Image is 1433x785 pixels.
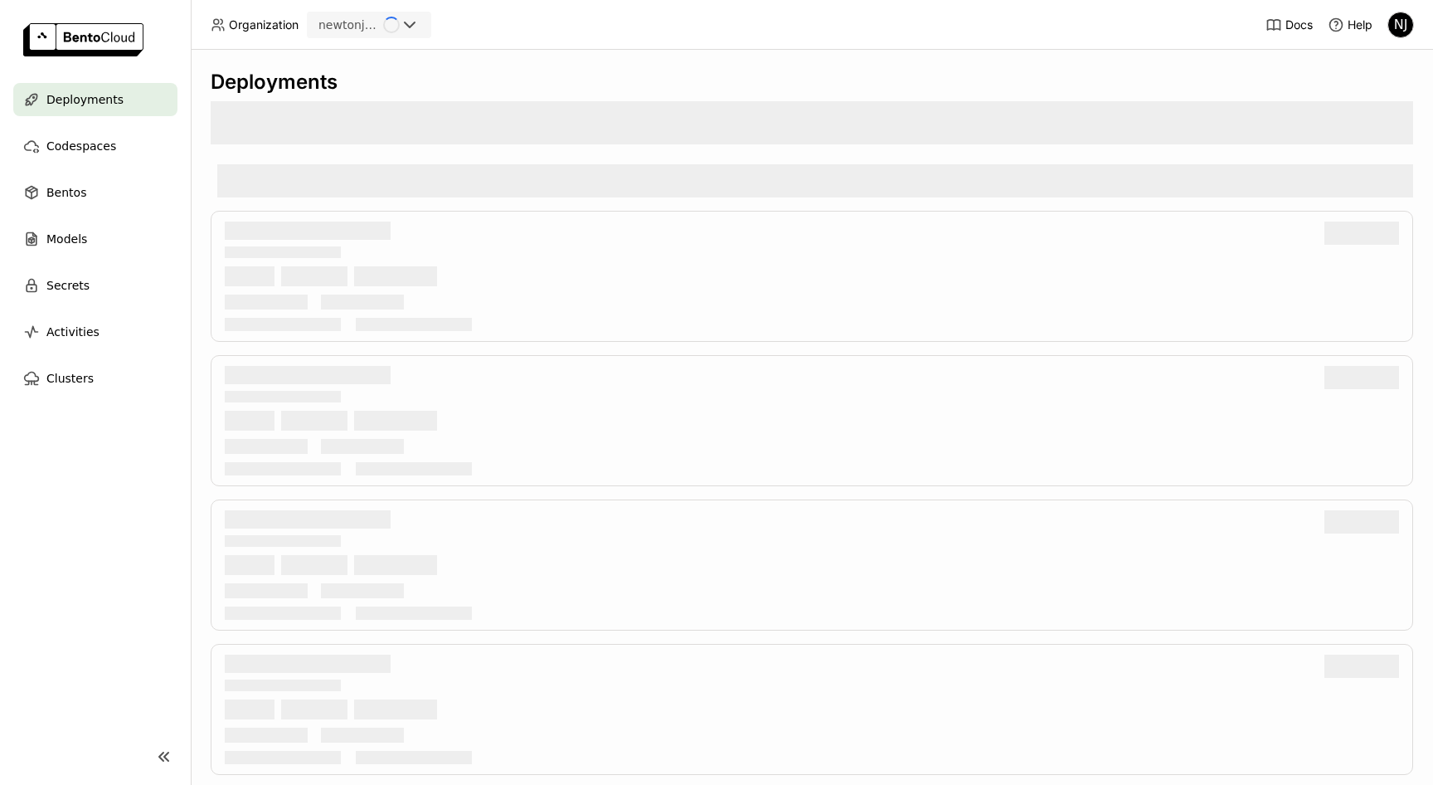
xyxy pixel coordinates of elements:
a: Docs [1265,17,1313,33]
input: Selected newtonjain. [381,17,383,34]
a: Secrets [13,269,177,302]
span: Clusters [46,368,94,388]
a: Activities [13,315,177,349]
a: Codespaces [13,129,177,163]
span: Deployments [46,90,124,110]
a: Models [13,222,177,256]
span: Organization [229,17,299,32]
div: NJ [1388,12,1413,37]
a: Clusters [13,362,177,395]
div: Help [1328,17,1372,33]
span: Models [46,229,87,249]
a: Deployments [13,83,177,116]
div: Deployments [211,70,1413,95]
span: Activities [46,322,100,342]
div: newtonjain [318,17,380,33]
span: Codespaces [46,136,116,156]
span: Secrets [46,275,90,295]
div: Newton Jain [1387,12,1414,38]
img: logo [23,23,143,56]
span: Help [1348,17,1372,32]
span: Docs [1285,17,1313,32]
a: Bentos [13,176,177,209]
span: Bentos [46,183,86,202]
